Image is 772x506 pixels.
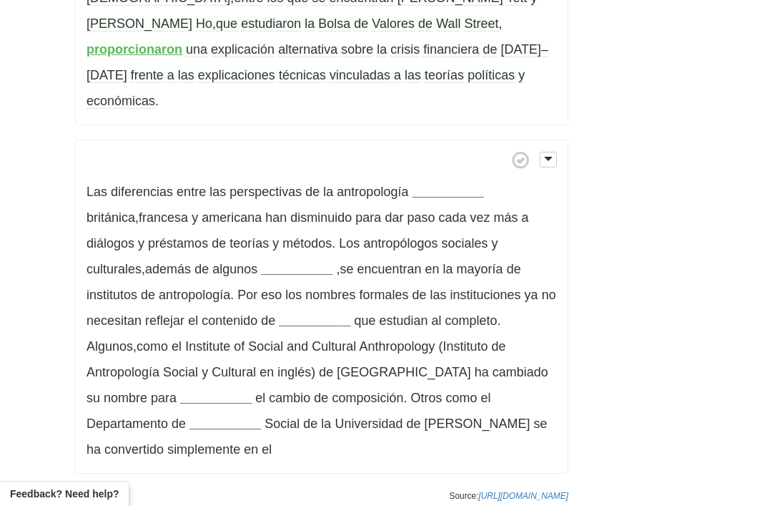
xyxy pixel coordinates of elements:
span: además [145,262,191,276]
span: de [354,16,368,31]
span: que [354,313,375,328]
span: Wall [436,16,460,31]
span: financiera [423,42,479,57]
small: Source: [449,491,568,501]
span: teorías [229,236,269,250]
span: antropología [337,185,408,199]
span: y [138,236,144,250]
span: [PERSON_NAME]​ [425,417,530,431]
span: el [481,391,491,405]
span: convertido [104,442,164,457]
span: sobre [341,42,373,57]
span: . [354,313,500,328]
span: perspectivas [229,185,302,199]
span: Open feedback widget [10,487,119,501]
span: completo [445,313,498,328]
span: la [377,42,387,57]
span: y [192,210,198,225]
span: Por [237,288,257,302]
span: de [482,42,497,57]
span: que [216,16,237,31]
span: el [188,313,198,328]
span: francesa [139,210,188,225]
span: instituciones [450,288,521,302]
span: en [244,442,258,457]
span: eso [261,288,282,302]
span: de [194,262,209,276]
span: de [212,236,226,250]
span: para [151,391,177,405]
span: Street [464,16,498,31]
span: británica [86,210,135,225]
span: dar [385,210,403,225]
span: contenido [202,313,257,328]
span: diálogos [86,236,134,250]
span: de [319,365,333,379]
span: Ho [196,16,212,31]
span: [DATE]–[DATE] [86,42,548,83]
span: explicaciones [198,68,275,83]
strong: __________ [261,262,332,276]
span: los [285,288,302,302]
span: of [234,339,244,354]
strong: __________ [412,185,483,199]
span: de [314,391,328,405]
span: el [262,442,272,457]
span: de [141,288,155,302]
span: Antropología [86,365,159,379]
span: métodos [282,236,332,250]
span: de [418,16,432,31]
span: las [178,68,194,83]
span: . [255,391,407,405]
span: el [172,339,182,354]
span: antropología [159,288,230,302]
span: entre [177,185,206,199]
span: su [86,391,100,405]
span: para [355,210,381,225]
span: las [430,288,446,302]
span: ha [86,442,101,457]
span: vinculadas [330,68,390,83]
span: inglés) [277,365,315,379]
span: algunos [212,262,257,276]
span: han [265,210,287,225]
span: , . [86,210,529,250]
span: y [492,236,498,250]
span: nombres [305,288,355,302]
span: simplemente [167,442,240,457]
span: composición [332,391,403,405]
span: teorías [425,68,464,83]
span: en [259,365,274,379]
span: no [542,288,556,302]
span: Bolsa [318,16,350,31]
span: estudiaron [241,16,301,31]
span: sociales [442,236,488,250]
span: técnicas [279,68,326,83]
span: Social [264,417,300,431]
span: ya [525,288,538,302]
a: [URL][DOMAIN_NAME] [478,491,568,501]
span: cambio [269,391,310,405]
span: una [186,42,207,57]
span: necesitan [86,313,142,328]
span: Anthropology​ [359,339,435,354]
span: encuentran [357,262,421,276]
span: , [86,339,548,405]
span: de [305,185,320,199]
span: reflejar [145,313,184,328]
span: [PERSON_NAME] [86,16,192,31]
span: , [86,236,498,276]
span: de [303,417,317,431]
span: Cultural [312,339,356,354]
span: la [305,16,315,31]
span: en [425,262,440,276]
span: a [167,68,174,83]
span: Los [339,236,360,250]
span: Social [163,365,198,379]
span: americana [202,210,262,225]
span: Otros [410,391,442,405]
span: y [272,236,279,250]
span: institutos [86,288,137,302]
span: de [172,417,186,431]
span: las [209,185,226,199]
